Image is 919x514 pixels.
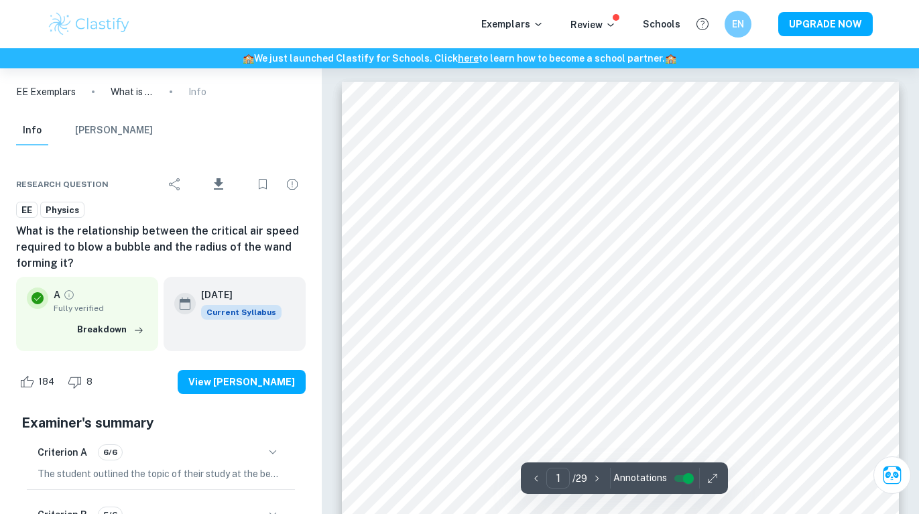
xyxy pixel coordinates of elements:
div: Report issue [279,171,306,198]
a: EE Exemplars [16,84,76,99]
p: The student outlined the topic of their study at the beginning of the essay, clearly stating its ... [38,466,284,481]
div: Dislike [64,371,100,393]
button: [PERSON_NAME] [75,116,153,145]
span: 🏫 [665,53,676,64]
a: here [458,53,479,64]
a: Physics [40,202,84,218]
button: Help and Feedback [691,13,714,36]
p: A [54,287,60,302]
span: EE [17,204,37,217]
span: 🏫 [243,53,254,64]
span: Current Syllabus [201,305,282,320]
p: Info [188,84,206,99]
a: Grade fully verified [63,289,75,301]
div: Like [16,371,62,393]
span: 6/6 [99,446,122,458]
h6: [DATE] [201,287,271,302]
span: Physics [41,204,84,217]
button: EN [725,11,751,38]
span: Annotations [613,471,667,485]
button: UPGRADE NOW [778,12,873,36]
div: Download [191,167,247,202]
img: Clastify logo [47,11,132,38]
a: EE [16,202,38,218]
h6: What is the relationship between the critical air speed required to blow a bubble and the radius ... [16,223,306,271]
button: Breakdown [74,320,147,340]
div: Share [162,171,188,198]
p: What is the relationship between the critical air speed required to blow a bubble and the radius ... [111,84,154,99]
span: Research question [16,178,109,190]
h5: Examiner's summary [21,413,300,433]
span: 8 [79,375,100,389]
span: 184 [31,375,62,389]
div: Bookmark [249,171,276,198]
button: Ask Clai [873,456,911,494]
span: Fully verified [54,302,147,314]
h6: We just launched Clastify for Schools. Click to learn how to become a school partner. [3,51,916,66]
h6: EN [730,17,745,31]
p: Review [570,17,616,32]
button: Info [16,116,48,145]
p: / 29 [572,471,587,486]
a: Schools [643,19,680,29]
h6: Criterion A [38,445,87,460]
button: View [PERSON_NAME] [178,370,306,394]
p: Exemplars [481,17,544,31]
div: This exemplar is based on the current syllabus. Feel free to refer to it for inspiration/ideas wh... [201,305,282,320]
